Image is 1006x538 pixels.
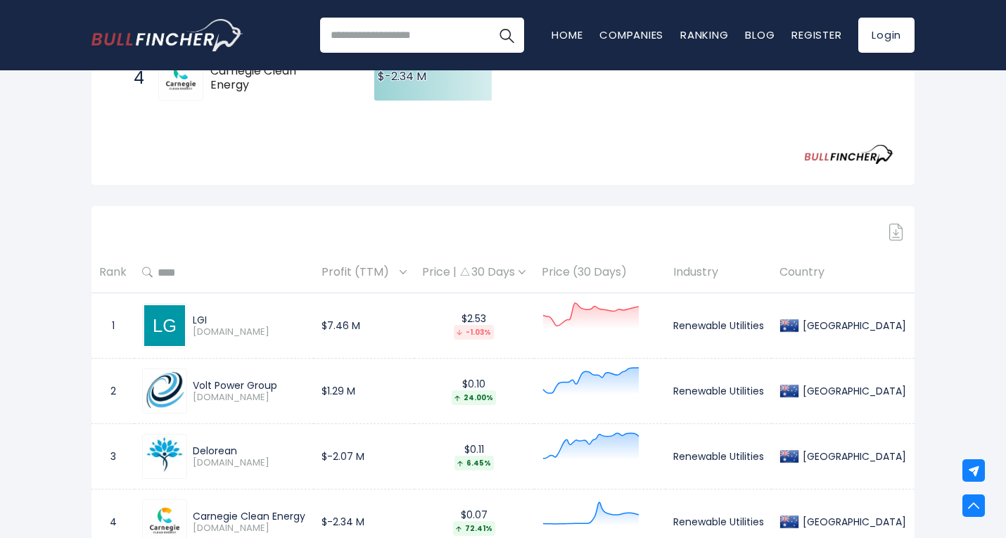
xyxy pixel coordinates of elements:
span: [DOMAIN_NAME] [193,326,306,338]
td: $1.29 M [314,359,414,424]
a: Home [552,27,582,42]
div: [GEOGRAPHIC_DATA] [799,515,906,528]
a: Companies [599,27,663,42]
div: [GEOGRAPHIC_DATA] [799,450,906,463]
button: Search [489,18,524,53]
a: Register [791,27,841,42]
div: LGI [193,314,306,326]
a: Blog [745,27,775,42]
div: [GEOGRAPHIC_DATA] [799,319,906,332]
th: Industry [666,252,772,293]
td: Renewable Utilities [666,293,772,359]
div: Carnegie Clean Energy [193,510,306,523]
div: [GEOGRAPHIC_DATA] [799,385,906,397]
img: Carnegie Clean Energy [160,58,201,98]
td: Renewable Utilities [666,424,772,489]
span: 4 [127,66,141,90]
td: 3 [91,424,134,489]
a: Go to homepage [91,19,243,51]
a: Ranking [680,27,728,42]
td: $-2.07 M [314,424,414,489]
span: Profit (TTM) [321,262,396,283]
th: Rank [91,252,134,293]
td: 1 [91,293,134,359]
div: Volt Power Group [193,379,306,392]
div: $0.11 [422,443,526,470]
div: $2.53 [422,312,526,340]
img: VPR.AX.png [144,371,185,411]
img: Bullfincher logo [91,19,243,51]
span: Carnegie Clean Energy [210,64,317,94]
div: -1.03% [454,325,494,340]
a: Login [858,18,915,53]
span: [DOMAIN_NAME] [193,523,306,534]
th: Price (30 Days) [534,252,666,293]
div: $0.10 [422,378,526,405]
td: 2 [91,359,134,424]
div: Price | 30 Days [422,265,526,280]
span: [DOMAIN_NAME] [193,457,306,469]
div: Delorean [193,444,306,457]
div: $0.07 [422,508,526,536]
img: DEL.AX.png [144,436,185,477]
span: [DOMAIN_NAME] [193,392,306,404]
th: Country [772,252,915,293]
td: $7.46 M [314,293,414,359]
td: Renewable Utilities [666,359,772,424]
div: 72.41% [453,521,495,536]
text: $-2.34 M [378,68,426,84]
div: 6.45% [454,456,494,470]
div: 24.00% [452,390,496,405]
